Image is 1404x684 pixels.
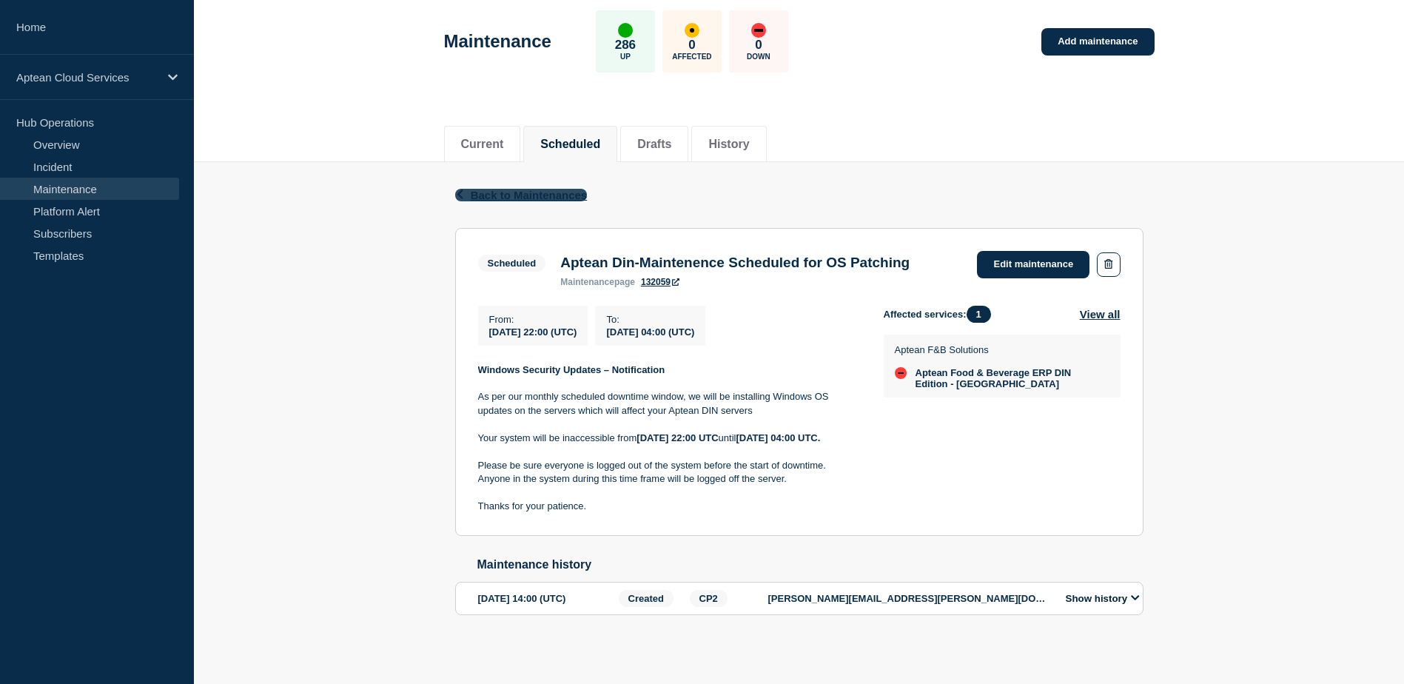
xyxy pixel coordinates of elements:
p: [PERSON_NAME][EMAIL_ADDRESS][PERSON_NAME][DOMAIN_NAME] [768,593,1049,604]
strong: [DATE] 22:00 UTC [636,432,718,443]
div: down [751,23,766,38]
h2: Maintenance history [477,558,1143,571]
a: Add maintenance [1041,28,1154,56]
button: Drafts [637,138,671,151]
span: Affected services: [884,306,998,323]
button: Current [461,138,504,151]
p: Down [747,53,770,61]
span: Scheduled [478,255,546,272]
div: affected [685,23,699,38]
p: Thanks for your patience. [478,500,860,513]
div: down [895,367,907,379]
strong: Windows Security Updates – Notification [478,364,665,375]
p: As per our monthly scheduled downtime window, we will be installing Windows OS updates on the ser... [478,390,860,418]
strong: [DATE] 04:00 UTC. [736,432,820,443]
div: [DATE] 14:00 (UTC) [478,590,614,607]
span: CP2 [690,590,728,607]
h1: Maintenance [444,31,551,52]
h3: Aptean Din-Maintenence Scheduled for OS Patching [560,255,910,271]
p: 286 [615,38,636,53]
div: up [618,23,633,38]
span: Back to Maintenances [471,189,588,201]
button: Scheduled [540,138,600,151]
a: Edit maintenance [977,251,1089,278]
p: Up [620,53,631,61]
p: 0 [755,38,762,53]
p: Aptean F&B Solutions [895,344,1106,355]
span: Aptean Food & Beverage ERP DIN Edition - [GEOGRAPHIC_DATA] [916,367,1106,389]
span: [DATE] 22:00 (UTC) [489,326,577,338]
p: Your system will be inaccessible from until [478,432,860,445]
button: Back to Maintenances [455,189,588,201]
span: maintenance [560,277,614,287]
span: [DATE] 04:00 (UTC) [606,326,694,338]
button: History [708,138,749,151]
p: Aptean Cloud Services [16,71,158,84]
p: Affected [672,53,711,61]
span: Created [619,590,674,607]
p: 0 [688,38,695,53]
button: Show history [1061,592,1144,605]
p: To : [606,314,694,325]
a: 132059 [641,277,679,287]
p: page [560,277,635,287]
p: Please be sure everyone is logged out of the system before the start of downtime. Anyone in the s... [478,459,860,486]
p: From : [489,314,577,325]
span: 1 [967,306,991,323]
button: View all [1080,306,1121,323]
